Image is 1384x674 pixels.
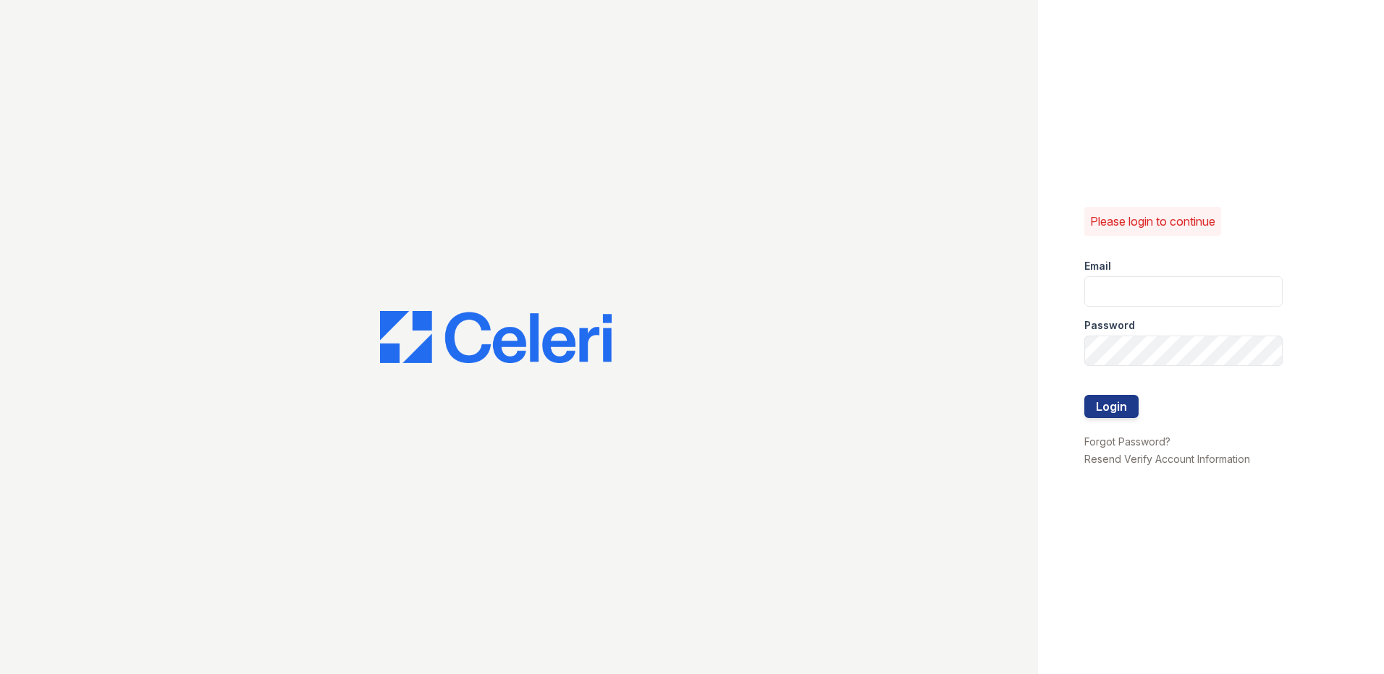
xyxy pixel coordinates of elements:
label: Email [1084,259,1111,273]
label: Password [1084,318,1135,333]
p: Please login to continue [1090,213,1215,230]
button: Login [1084,395,1139,418]
img: CE_Logo_Blue-a8612792a0a2168367f1c8372b55b34899dd931a85d93a1a3d3e32e68fde9ad4.png [380,311,612,363]
a: Resend Verify Account Information [1084,453,1250,465]
a: Forgot Password? [1084,435,1170,448]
